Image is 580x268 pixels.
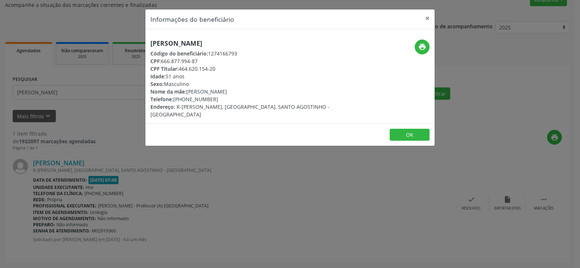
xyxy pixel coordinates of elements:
[420,9,435,27] button: Close
[150,88,186,95] span: Nome da mãe:
[150,58,161,65] span: CPF:
[418,43,426,51] i: print
[150,73,333,80] div: 51 anos
[150,40,333,47] h5: [PERSON_NAME]
[150,103,330,118] span: R-[PERSON_NAME], [GEOGRAPHIC_DATA], SANTO AGOSTINHO - [GEOGRAPHIC_DATA]
[150,50,208,57] span: Código do beneficiário:
[150,50,333,57] div: 1274166793
[150,73,166,80] span: Idade:
[415,40,430,54] button: print
[150,15,234,24] h5: Informações do beneficiário
[150,57,333,65] div: 666.877.994-87
[150,65,333,73] div: 464.620.154-20
[390,129,430,141] button: OK
[150,103,175,110] span: Endereço:
[150,95,333,103] div: [PHONE_NUMBER]
[150,81,164,87] span: Sexo:
[150,65,179,72] span: CPF Titular:
[150,88,333,95] div: [PERSON_NAME]
[150,96,173,103] span: Telefone:
[150,80,333,88] div: Masculino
